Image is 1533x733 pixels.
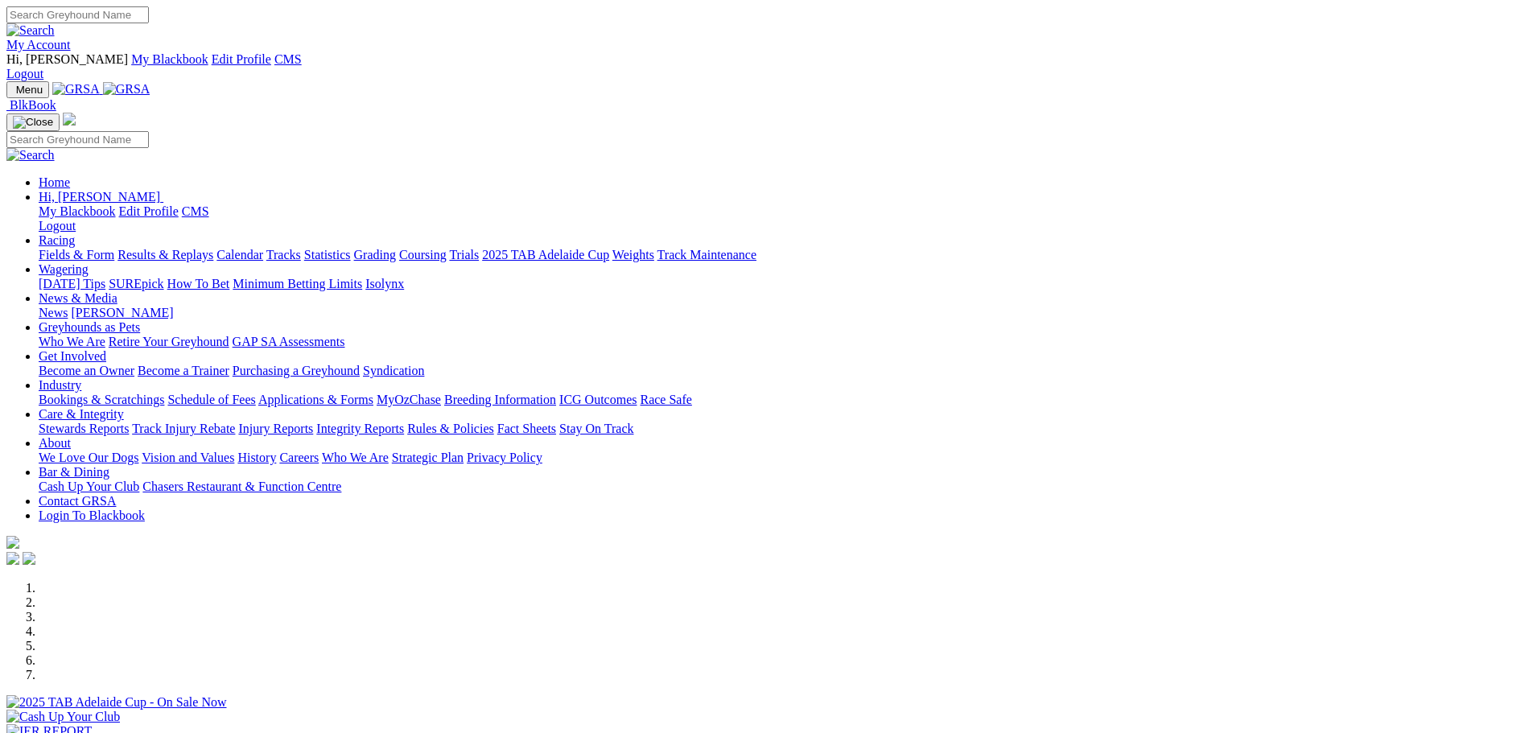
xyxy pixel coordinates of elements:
[497,422,556,435] a: Fact Sheets
[39,248,1527,262] div: Racing
[119,204,179,218] a: Edit Profile
[39,190,160,204] span: Hi, [PERSON_NAME]
[39,480,1527,494] div: Bar & Dining
[6,52,128,66] span: Hi, [PERSON_NAME]
[6,113,60,131] button: Toggle navigation
[117,248,213,261] a: Results & Replays
[449,248,479,261] a: Trials
[63,113,76,126] img: logo-grsa-white.png
[39,494,116,508] a: Contact GRSA
[6,67,43,80] a: Logout
[23,552,35,565] img: twitter.svg
[612,248,654,261] a: Weights
[39,480,139,493] a: Cash Up Your Club
[142,480,341,493] a: Chasers Restaurant & Function Centre
[274,52,302,66] a: CMS
[39,335,105,348] a: Who We Are
[657,248,756,261] a: Track Maintenance
[39,190,163,204] a: Hi, [PERSON_NAME]
[39,175,70,189] a: Home
[39,393,164,406] a: Bookings & Scratchings
[39,204,116,218] a: My Blackbook
[233,277,362,290] a: Minimum Betting Limits
[39,436,71,450] a: About
[39,277,1527,291] div: Wagering
[363,364,424,377] a: Syndication
[109,335,229,348] a: Retire Your Greyhound
[279,451,319,464] a: Careers
[559,422,633,435] a: Stay On Track
[132,422,235,435] a: Track Injury Rebate
[407,422,494,435] a: Rules & Policies
[39,204,1527,233] div: Hi, [PERSON_NAME]
[233,364,360,377] a: Purchasing a Greyhound
[39,407,124,421] a: Care & Integrity
[6,695,227,710] img: 2025 TAB Adelaide Cup - On Sale Now
[39,335,1527,349] div: Greyhounds as Pets
[322,451,389,464] a: Who We Are
[6,52,1527,81] div: My Account
[39,422,1527,436] div: Care & Integrity
[39,393,1527,407] div: Industry
[482,248,609,261] a: 2025 TAB Adelaide Cup
[237,451,276,464] a: History
[182,204,209,218] a: CMS
[6,6,149,23] input: Search
[6,98,56,112] a: BlkBook
[39,422,129,435] a: Stewards Reports
[377,393,441,406] a: MyOzChase
[266,248,301,261] a: Tracks
[71,306,173,319] a: [PERSON_NAME]
[39,262,89,276] a: Wagering
[138,364,229,377] a: Become a Trainer
[39,364,1527,378] div: Get Involved
[6,131,149,148] input: Search
[167,393,255,406] a: Schedule of Fees
[467,451,542,464] a: Privacy Policy
[258,393,373,406] a: Applications & Forms
[39,248,114,261] a: Fields & Form
[6,38,71,51] a: My Account
[142,451,234,464] a: Vision and Values
[103,82,150,97] img: GRSA
[39,291,117,305] a: News & Media
[216,248,263,261] a: Calendar
[39,306,1527,320] div: News & Media
[392,451,464,464] a: Strategic Plan
[365,277,404,290] a: Isolynx
[6,552,19,565] img: facebook.svg
[52,82,100,97] img: GRSA
[39,465,109,479] a: Bar & Dining
[212,52,271,66] a: Edit Profile
[131,52,208,66] a: My Blackbook
[39,320,140,334] a: Greyhounds as Pets
[39,233,75,247] a: Racing
[6,148,55,163] img: Search
[39,364,134,377] a: Become an Owner
[238,422,313,435] a: Injury Reports
[39,451,138,464] a: We Love Our Dogs
[559,393,637,406] a: ICG Outcomes
[6,81,49,98] button: Toggle navigation
[39,219,76,233] a: Logout
[444,393,556,406] a: Breeding Information
[39,306,68,319] a: News
[39,277,105,290] a: [DATE] Tips
[233,335,345,348] a: GAP SA Assessments
[640,393,691,406] a: Race Safe
[6,536,19,549] img: logo-grsa-white.png
[316,422,404,435] a: Integrity Reports
[16,84,43,96] span: Menu
[10,98,56,112] span: BlkBook
[13,116,53,129] img: Close
[39,378,81,392] a: Industry
[39,349,106,363] a: Get Involved
[39,451,1527,465] div: About
[354,248,396,261] a: Grading
[304,248,351,261] a: Statistics
[6,23,55,38] img: Search
[39,509,145,522] a: Login To Blackbook
[109,277,163,290] a: SUREpick
[167,277,230,290] a: How To Bet
[399,248,447,261] a: Coursing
